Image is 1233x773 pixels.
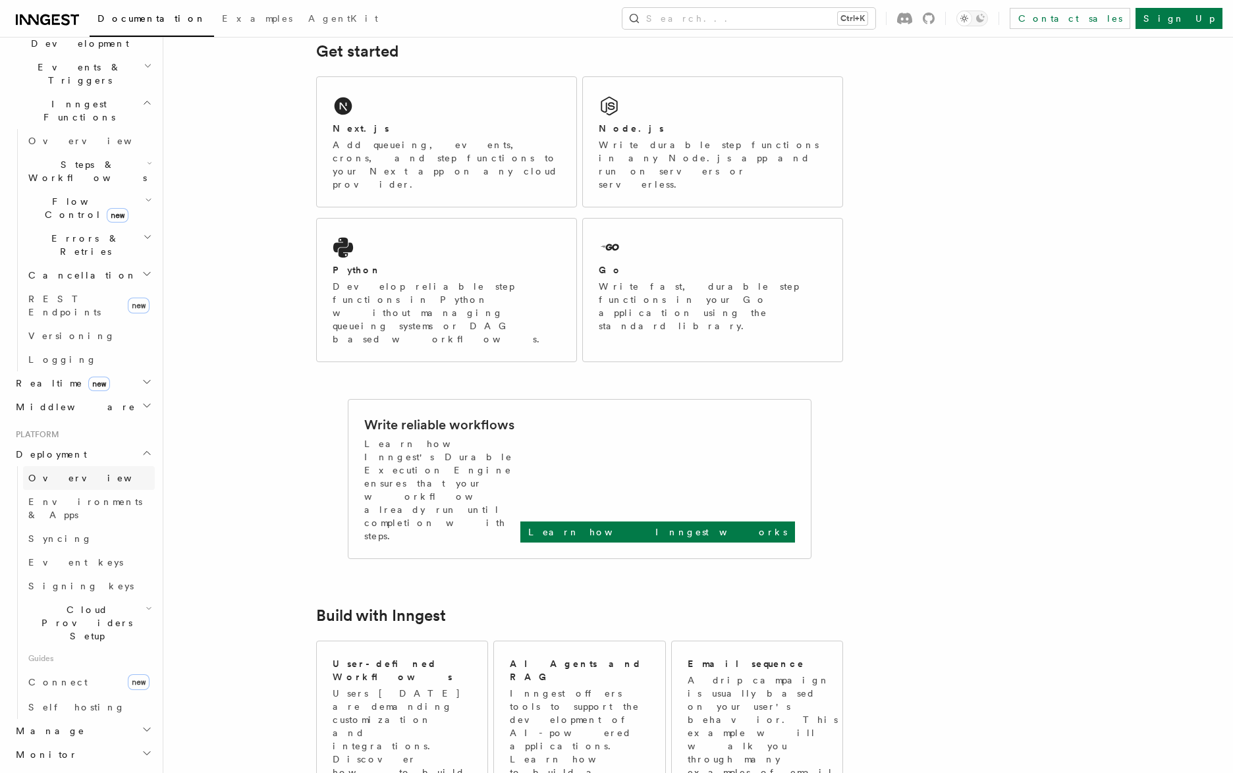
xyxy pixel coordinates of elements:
span: new [128,674,150,690]
button: Manage [11,719,155,743]
a: Node.jsWrite durable step functions in any Node.js app and run on servers or serverless. [582,76,843,207]
p: Learn how Inngest works [528,525,787,539]
span: Steps & Workflows [23,158,147,184]
div: Deployment [11,466,155,719]
span: Overview [28,473,164,483]
kbd: Ctrl+K [838,12,867,25]
a: Self hosting [23,695,155,719]
span: Realtime [11,377,110,390]
a: Documentation [90,4,214,37]
button: Deployment [11,442,155,466]
button: Local Development [11,18,155,55]
span: Deployment [11,448,87,461]
a: Logging [23,348,155,371]
button: Flow Controlnew [23,190,155,227]
span: new [107,208,128,223]
a: Sign Up [1136,8,1222,29]
a: AgentKit [300,4,386,36]
span: AgentKit [308,13,378,24]
button: Inngest Functions [11,92,155,129]
h2: User-defined Workflows [333,657,472,683]
button: Errors & Retries [23,227,155,263]
div: Inngest Functions [11,129,155,371]
span: Local Development [11,24,144,50]
p: Add queueing, events, crons, and step functions to your Next app on any cloud provider. [333,138,561,191]
a: Build with Inngest [316,606,446,625]
h2: Python [333,263,381,277]
span: Signing keys [28,581,134,591]
span: Documentation [97,13,206,24]
button: Search...Ctrl+K [622,8,875,29]
a: Signing keys [23,574,155,598]
h2: Next.js [333,122,389,135]
a: Environments & Apps [23,490,155,527]
h2: Write reliable workflows [364,415,514,434]
a: Contact sales [1010,8,1130,29]
h2: Go [599,263,622,277]
span: Examples [222,13,292,24]
span: Overview [28,136,164,146]
button: Monitor [11,743,155,766]
button: Realtimenew [11,371,155,395]
button: Toggle dark mode [956,11,988,26]
span: Event keys [28,557,123,568]
button: Cancellation [23,263,155,287]
h2: Node.js [599,122,664,135]
a: Examples [214,4,300,36]
a: Learn how Inngest works [520,521,795,543]
a: Overview [23,466,155,490]
span: Cancellation [23,269,137,282]
span: Self hosting [28,702,125,712]
a: Event keys [23,550,155,574]
a: Syncing [23,527,155,550]
span: Monitor [11,748,78,761]
a: Versioning [23,324,155,348]
span: REST Endpoints [28,294,101,317]
button: Steps & Workflows [23,153,155,190]
p: Develop reliable step functions in Python without managing queueing systems or DAG based workflows. [333,280,561,346]
a: Overview [23,129,155,153]
span: Versioning [28,331,115,341]
span: Errors & Retries [23,232,143,258]
a: GoWrite fast, durable step functions in your Go application using the standard library. [582,218,843,362]
button: Middleware [11,395,155,419]
span: Logging [28,354,97,365]
a: REST Endpointsnew [23,287,155,324]
span: Environments & Apps [28,496,142,520]
p: Write durable step functions in any Node.js app and run on servers or serverless. [599,138,827,191]
span: new [128,298,150,313]
span: Middleware [11,400,136,413]
span: Flow Control [23,195,145,221]
span: Platform [11,429,59,440]
a: Next.jsAdd queueing, events, crons, and step functions to your Next app on any cloud provider. [316,76,577,207]
span: new [88,377,110,391]
a: PythonDevelop reliable step functions in Python without managing queueing systems or DAG based wo... [316,218,577,362]
span: Inngest Functions [11,97,142,124]
h2: Email sequence [688,657,805,670]
a: Connectnew [23,669,155,695]
span: Manage [11,724,85,737]
p: Write fast, durable step functions in your Go application using the standard library. [599,280,827,333]
span: Events & Triggers [11,61,144,87]
span: Connect [28,677,88,687]
h2: AI Agents and RAG [510,657,651,683]
p: Learn how Inngest's Durable Execution Engine ensures that your workflow already run until complet... [364,437,520,543]
span: Cloud Providers Setup [23,603,146,643]
span: Syncing [28,533,92,544]
button: Events & Triggers [11,55,155,92]
button: Cloud Providers Setup [23,598,155,648]
span: Guides [23,648,155,669]
a: Get started [316,42,398,61]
